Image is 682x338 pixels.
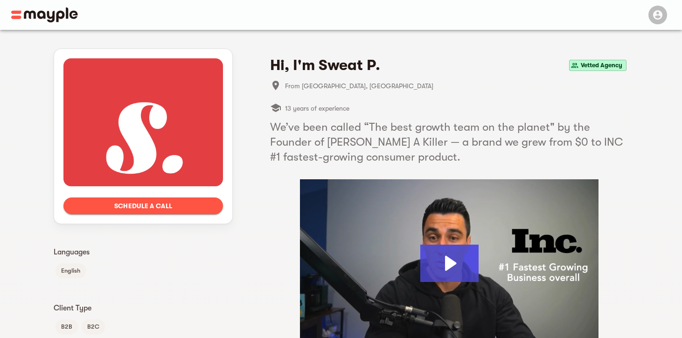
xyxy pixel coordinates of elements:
h4: Hi, I'm Sweat P. [270,56,380,75]
span: Schedule a call [71,200,216,211]
button: Schedule a call [63,197,223,214]
img: Main logo [11,7,78,22]
h5: We’ve been called “The best growth team on the planet" by the Founder of [PERSON_NAME] A Killer —... [270,120,628,164]
span: B2C [82,321,105,332]
span: B2B [56,321,78,332]
p: Client Type [54,303,233,314]
span: Vetted Agency [577,60,626,71]
span: English [56,265,86,276]
button: Play Video: Sweat Pants Agency [420,245,479,282]
span: 13 years of experience [285,103,349,114]
p: Languages [54,246,233,258]
span: Menu [643,10,671,18]
span: From [GEOGRAPHIC_DATA], [GEOGRAPHIC_DATA] [285,80,628,92]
